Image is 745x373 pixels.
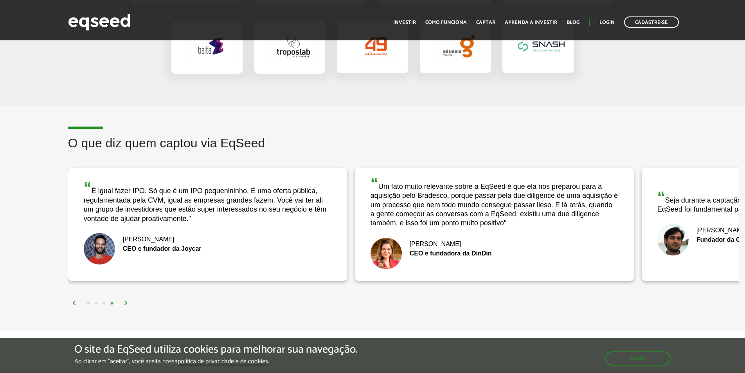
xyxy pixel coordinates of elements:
[476,20,495,25] a: Captar
[68,136,739,162] h2: O que diz quem captou via EqSeed
[84,236,331,243] div: [PERSON_NAME]
[393,20,416,25] a: Investir
[124,301,128,305] img: arrow%20right.svg
[84,180,331,223] div: É igual fazer IPO. Só que é um IPO pequenininho. É uma oferta pública, regulamentada pela CVM, ig...
[84,246,331,252] div: CEO e fundador da Joycar
[84,233,115,264] img: Rafael Taube
[183,32,238,61] img: Parceiro 5
[92,300,100,308] button: 2 of 2
[567,20,579,25] a: Blog
[85,300,92,308] button: 1 of 2
[657,188,665,206] span: “
[68,12,131,33] img: EqSeed
[505,20,557,25] a: Aprenda a investir
[178,359,268,365] a: política de privacidade e de cookies
[599,20,615,25] a: Login
[371,176,618,228] div: Um fato muito relevante sobre a EqSeed é que ela nos preparou para a aquisição pelo Bradesco, por...
[371,175,378,192] span: “
[605,351,671,366] button: Aceitar
[624,16,679,28] a: Cadastre-se
[371,241,618,247] div: [PERSON_NAME]
[371,238,402,269] img: Stephánie Fleury
[371,250,618,257] div: CEO e fundadora da DinDin
[514,32,569,60] img: Parceiro 9
[84,179,92,196] span: “
[74,358,358,365] p: Ao clicar em "aceitar", você aceita nossa .
[425,20,467,25] a: Como funciona
[657,224,689,255] img: Pedro Bittencourt
[74,344,358,356] h5: O site da EqSeed utiliza cookies para melhorar sua navegação.
[108,300,116,308] button: 4 of 2
[432,32,486,61] img: Parceiro 8
[72,301,77,305] img: arrow%20left.svg
[266,32,321,61] img: Parceiro 6
[349,32,403,61] img: Parceiro 7
[100,300,108,308] button: 3 of 2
